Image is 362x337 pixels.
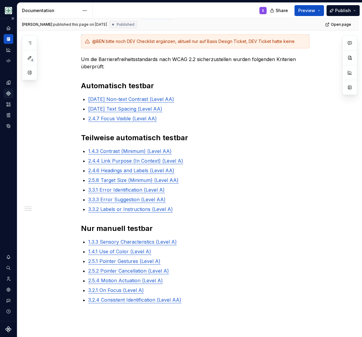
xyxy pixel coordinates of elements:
[88,258,160,264] a: 2.5.1 Pointer Gestures (Level A)
[88,96,174,102] a: [DATE] Non-text Contrast (Level AA)
[8,14,17,23] button: Expand sidebar
[4,78,13,87] a: Design tokens
[298,8,315,14] span: Preview
[88,297,181,303] a: 3.2.4 Consistent Identification (Level AA)
[276,8,288,14] span: Share
[92,38,305,44] div: @BEN bitte noch DEV Checklist ergänzen, aktuell nur auf Basis Design Ticket, DEV Ticket hatte keine
[267,5,292,16] button: Share
[326,5,360,16] button: Publish
[5,326,11,332] svg: Supernova Logo
[4,34,13,44] a: Documentation
[81,56,309,70] p: Um die Barrierefreiheitsstandards nach WCAG 2.2 sicherzustellen wurden folgenden Kriterien überpr...
[4,56,13,66] a: Code automation
[81,224,153,233] strong: Nur manuell testbar
[88,206,173,212] a: 3.3.2 Labels or Instructions (Level A)
[4,263,13,273] button: Search ⌘K
[88,148,172,154] a: 1.4.3 Contrast (Minimum) (Level AA)
[4,121,13,131] a: Data sources
[88,268,169,274] a: 2.5.2 Pointer Cancellation (Level A)
[262,8,264,13] div: S
[4,99,13,109] a: Assets
[4,45,13,55] a: Analytics
[22,22,52,27] span: [PERSON_NAME]
[335,8,351,14] span: Publish
[4,23,13,33] a: Home
[4,89,13,98] a: Components
[88,115,157,122] a: 2.4.7 Focus Visible (Level AA)
[88,177,179,183] a: 2.5.8 Target Size (Minimum) (Level AA)
[30,58,34,63] span: 4
[88,287,144,293] a: 3.2.1 On Focus (Level A)
[88,106,162,112] a: [DATE] Text Spacing (Level AA)
[117,22,134,27] span: Published
[88,187,165,193] a: 3.3.1 Error Identification (Level A)
[4,285,13,294] a: Settings
[88,277,163,284] a: 2.5.4 Motion Actuation (Level A)
[4,110,13,120] a: Storybook stories
[88,239,177,245] a: 1.3.3 Sensory Characteristics (Level A)
[331,22,351,27] span: Open page
[323,20,354,29] a: Open page
[53,22,107,27] div: published this page on [DATE]
[81,133,188,142] strong: Teilweise automatisch testbar
[5,7,12,14] img: df5db9ef-aba0-4771-bf51-9763b7497661.png
[81,81,154,90] strong: Automatisch testbar
[4,252,13,262] button: Notifications
[88,158,183,164] a: 2.4.4 Link Purpose (In Context) (Level A)
[88,167,174,173] a: 2.4.6 Headings and Labels (Level AA)
[294,5,324,16] button: Preview
[4,296,13,305] button: Contact support
[4,274,13,284] a: Invite team
[88,248,151,254] a: 1.4.1 Use of Color (Level A)
[88,196,166,203] a: 3.3.3 Error Suggestion (Level AA)
[22,8,79,14] div: Documentation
